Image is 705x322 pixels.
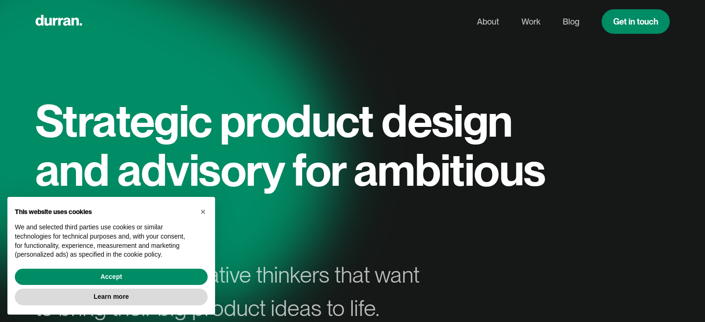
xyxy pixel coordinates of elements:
span: × [200,207,206,217]
button: Accept [15,269,208,285]
p: We and selected third parties use cookies or similar technologies for technical purposes and, wit... [15,223,193,259]
h2: This website uses cookies [15,208,193,216]
button: Close this notice [196,204,210,219]
a: home [35,13,82,31]
a: Blog [563,13,579,31]
button: Learn more [15,289,208,305]
a: About [477,13,499,31]
a: Get in touch [602,9,670,34]
a: Work [521,13,540,31]
h1: Strategic product design and advisory for ambitious founders [35,96,554,243]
